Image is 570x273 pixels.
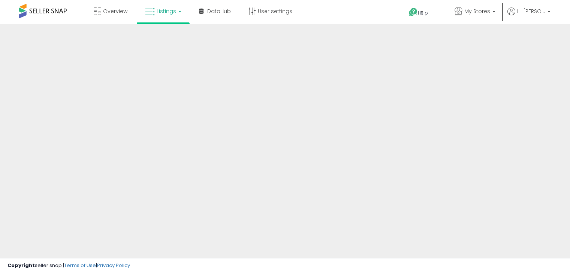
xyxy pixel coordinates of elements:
i: Get Help [408,7,418,17]
strong: Copyright [7,262,35,269]
span: DataHub [207,7,231,15]
span: Listings [157,7,176,15]
a: Hi [PERSON_NAME] [507,7,551,24]
span: Hi [PERSON_NAME] [517,7,545,15]
div: seller snap | | [7,262,130,269]
a: Privacy Policy [97,262,130,269]
a: Terms of Use [64,262,96,269]
span: Overview [103,7,127,15]
span: My Stores [464,7,490,15]
span: Help [418,10,428,16]
a: Help [403,2,443,24]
